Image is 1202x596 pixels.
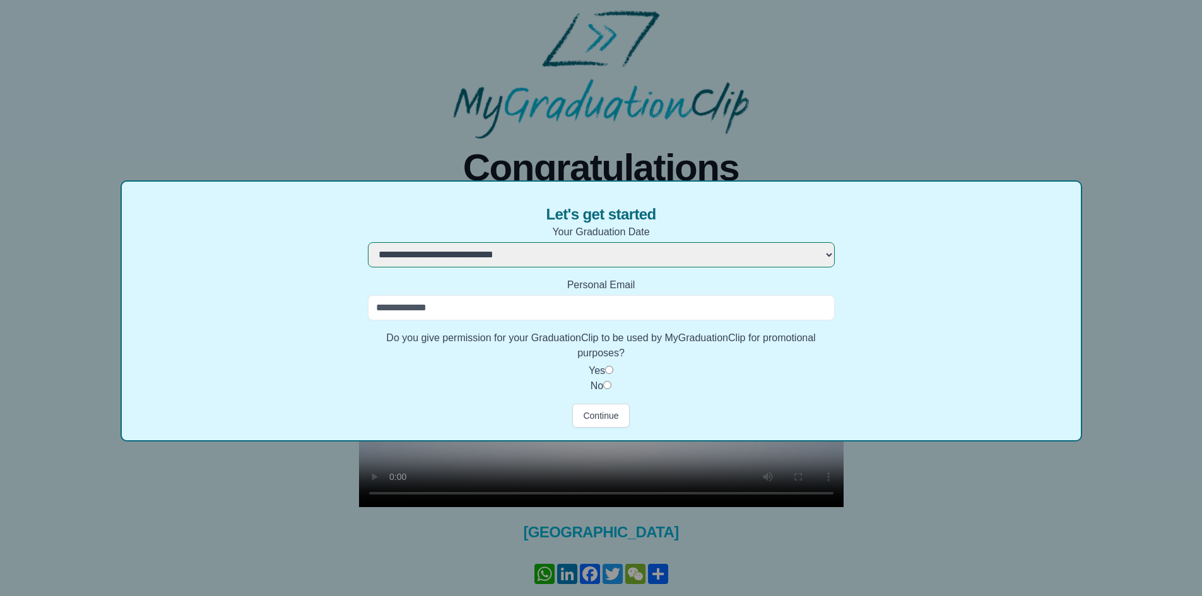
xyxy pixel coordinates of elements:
label: Your Graduation Date [368,225,835,240]
label: Yes [589,365,605,376]
label: Do you give permission for your GraduationClip to be used by MyGraduationClip for promotional pur... [368,330,835,361]
button: Continue [572,404,629,428]
label: Personal Email [368,278,835,293]
label: No [591,380,603,391]
span: Let's get started [546,204,656,225]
